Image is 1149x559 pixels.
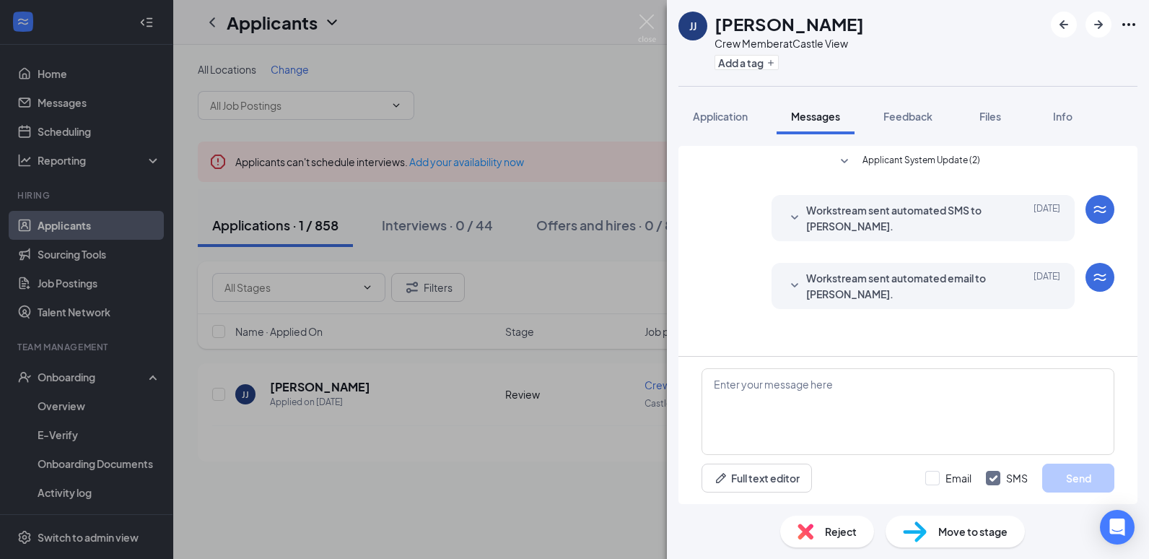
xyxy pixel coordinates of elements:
svg: SmallChevronDown [836,153,853,170]
span: Move to stage [938,524,1008,539]
svg: ArrowLeftNew [1055,16,1072,33]
span: [DATE] [1034,270,1060,302]
div: Open Intercom Messenger [1100,510,1135,545]
span: [DATE] [1034,202,1060,234]
button: SmallChevronDownApplicant System Update (2) [836,153,980,170]
span: Info [1053,110,1072,123]
span: Applicant System Update (2) [862,153,980,170]
span: Messages [791,110,840,123]
span: Workstream sent automated SMS to [PERSON_NAME]. [806,202,995,234]
svg: Ellipses [1120,16,1137,33]
button: ArrowRight [1085,12,1111,38]
svg: Pen [714,471,728,485]
svg: SmallChevronDown [786,209,803,227]
svg: SmallChevronDown [786,277,803,295]
span: Reject [825,524,857,539]
div: Crew Member at Castle View [715,36,864,51]
h1: [PERSON_NAME] [715,12,864,36]
span: Application [693,110,748,123]
button: Full text editorPen [702,464,812,493]
button: ArrowLeftNew [1051,12,1077,38]
svg: WorkstreamLogo [1091,201,1109,218]
svg: WorkstreamLogo [1091,269,1109,286]
button: PlusAdd a tag [715,55,779,70]
span: Workstream sent automated email to [PERSON_NAME]. [806,270,995,302]
div: JJ [689,19,696,33]
span: Files [979,110,1001,123]
svg: ArrowRight [1090,16,1107,33]
svg: Plus [766,58,775,67]
span: Feedback [883,110,932,123]
button: Send [1042,464,1114,493]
